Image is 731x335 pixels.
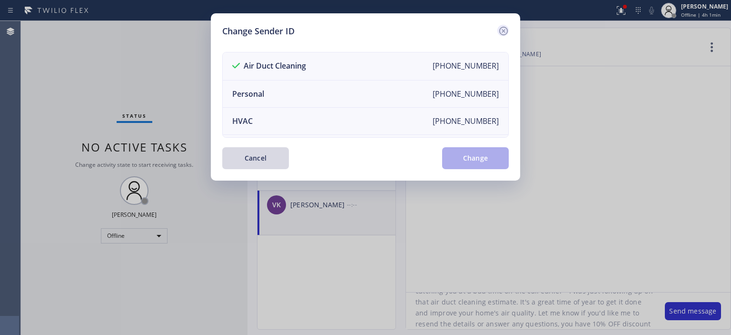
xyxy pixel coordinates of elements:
button: Cancel [222,147,289,169]
div: [PHONE_NUMBER] [433,61,499,72]
div: Air Duct Cleaning [232,61,306,72]
div: Personal [232,89,264,99]
div: [PHONE_NUMBER] [433,116,499,126]
h5: Change Sender ID [222,25,295,38]
div: [PHONE_NUMBER] [433,89,499,99]
button: Change [442,147,509,169]
div: HVAC [232,116,253,126]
